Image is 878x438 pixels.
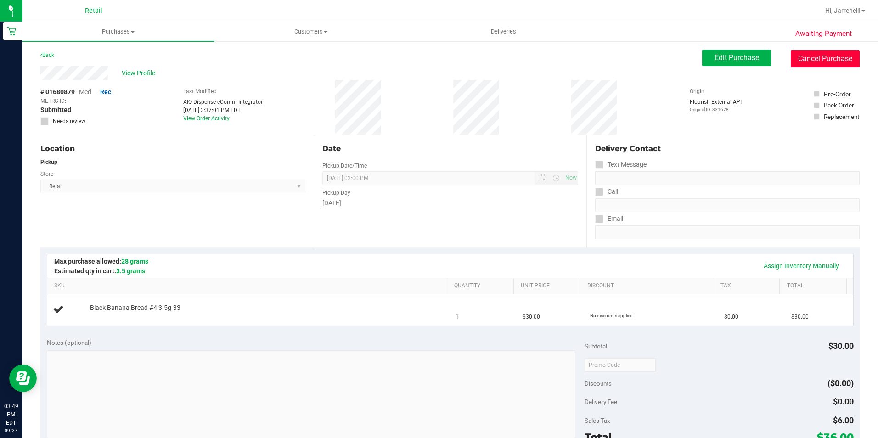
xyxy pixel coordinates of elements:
label: Pickup Date/Time [322,162,367,170]
input: Promo Code [585,358,656,372]
label: Store [40,170,53,178]
div: [DATE] [322,198,579,208]
span: Submitted [40,105,71,115]
span: View Profile [122,68,158,78]
span: $0.00 [833,397,854,406]
span: $6.00 [833,416,854,425]
span: Sales Tax [585,417,610,424]
p: Original ID: 331678 [690,106,742,113]
span: Notes (optional) [47,339,91,346]
span: | [95,88,96,95]
div: Replacement [824,112,859,121]
a: Customers [214,22,407,41]
span: Black Banana Bread #4 3.5g-33 [90,303,180,312]
input: Format: (999) 999-9999 [595,198,860,212]
div: Flourish External API [690,98,742,113]
a: Purchases [22,22,214,41]
span: # 01680879 [40,87,75,97]
div: [DATE] 3:37:01 PM EDT [183,106,263,114]
span: $30.00 [523,313,540,321]
span: $30.00 [828,341,854,351]
span: Subtotal [585,343,607,350]
a: Back [40,52,54,58]
a: Unit Price [521,282,576,290]
a: Assign Inventory Manually [758,258,845,274]
label: Pickup Day [322,189,350,197]
span: ($0.00) [827,378,854,388]
div: AIQ Dispense eComm Integrator [183,98,263,106]
a: Tax [720,282,776,290]
span: 28 grams [121,258,148,265]
span: Needs review [53,117,85,125]
span: Edit Purchase [715,53,759,62]
a: Deliveries [407,22,600,41]
span: Awaiting Payment [795,28,852,39]
span: Hi, Jarrchell! [825,7,861,14]
input: Format: (999) 999-9999 [595,171,860,185]
label: Call [595,185,618,198]
span: $30.00 [791,313,809,321]
a: View Order Activity [183,115,230,122]
div: Date [322,143,579,154]
span: METRC ID: [40,97,66,105]
span: $0.00 [724,313,738,321]
label: Origin [690,87,704,95]
span: Max purchase allowed: [54,258,148,265]
inline-svg: Retail [7,27,16,36]
label: Text Message [595,158,647,171]
span: Estimated qty in cart: [54,267,145,275]
div: Location [40,143,305,154]
span: Purchases [22,28,214,36]
div: Back Order [824,101,854,110]
span: 1 [456,313,459,321]
a: Total [787,282,843,290]
p: 03:49 PM EDT [4,402,18,427]
iframe: Resource center [9,365,37,392]
span: Delivery Fee [585,398,617,405]
a: Quantity [454,282,510,290]
p: 09/27 [4,427,18,434]
span: Discounts [585,375,612,392]
span: 3.5 grams [116,267,145,275]
div: Pre-Order [824,90,851,99]
span: Customers [215,28,406,36]
strong: Pickup [40,159,57,165]
a: Discount [587,282,709,290]
span: Med [79,88,91,95]
span: No discounts applied [590,313,633,318]
span: Rec [100,88,111,95]
span: Deliveries [478,28,529,36]
a: SKU [54,282,443,290]
span: - [68,97,70,105]
label: Last Modified [183,87,217,95]
label: Email [595,212,623,225]
button: Edit Purchase [702,50,771,66]
span: Retail [85,7,102,15]
button: Cancel Purchase [791,50,860,67]
div: Delivery Contact [595,143,860,154]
